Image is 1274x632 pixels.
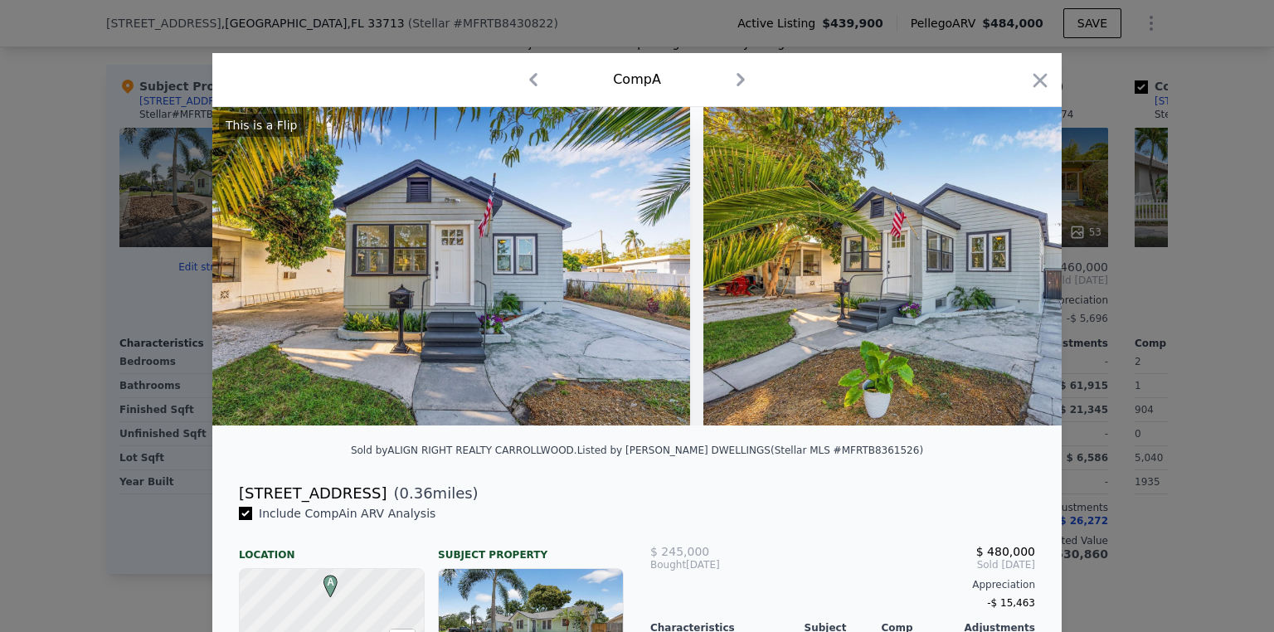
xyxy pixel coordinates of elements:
[650,545,709,558] span: $ 245,000
[252,507,442,520] span: Include Comp A in ARV Analysis
[239,482,387,505] div: [STREET_ADDRESS]
[438,535,624,562] div: Subject Property
[319,575,342,590] span: A
[976,545,1035,558] span: $ 480,000
[613,70,661,90] div: Comp A
[577,445,923,456] div: Listed by [PERSON_NAME] DWELLINGS (Stellar MLS #MFRTB8361526)
[400,484,433,502] span: 0.36
[987,597,1035,609] span: -$ 15,463
[703,107,1181,425] img: Property Img
[387,482,478,505] span: ( miles)
[319,575,329,585] div: A
[212,107,690,425] img: Property Img
[650,558,779,571] div: [DATE]
[239,535,425,562] div: Location
[219,114,304,137] div: This is a Flip
[351,445,577,456] div: Sold by ALIGN RIGHT REALTY CARROLLWOOD .
[650,558,686,571] span: Bought
[779,558,1035,571] span: Sold [DATE]
[650,578,1035,591] div: Appreciation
